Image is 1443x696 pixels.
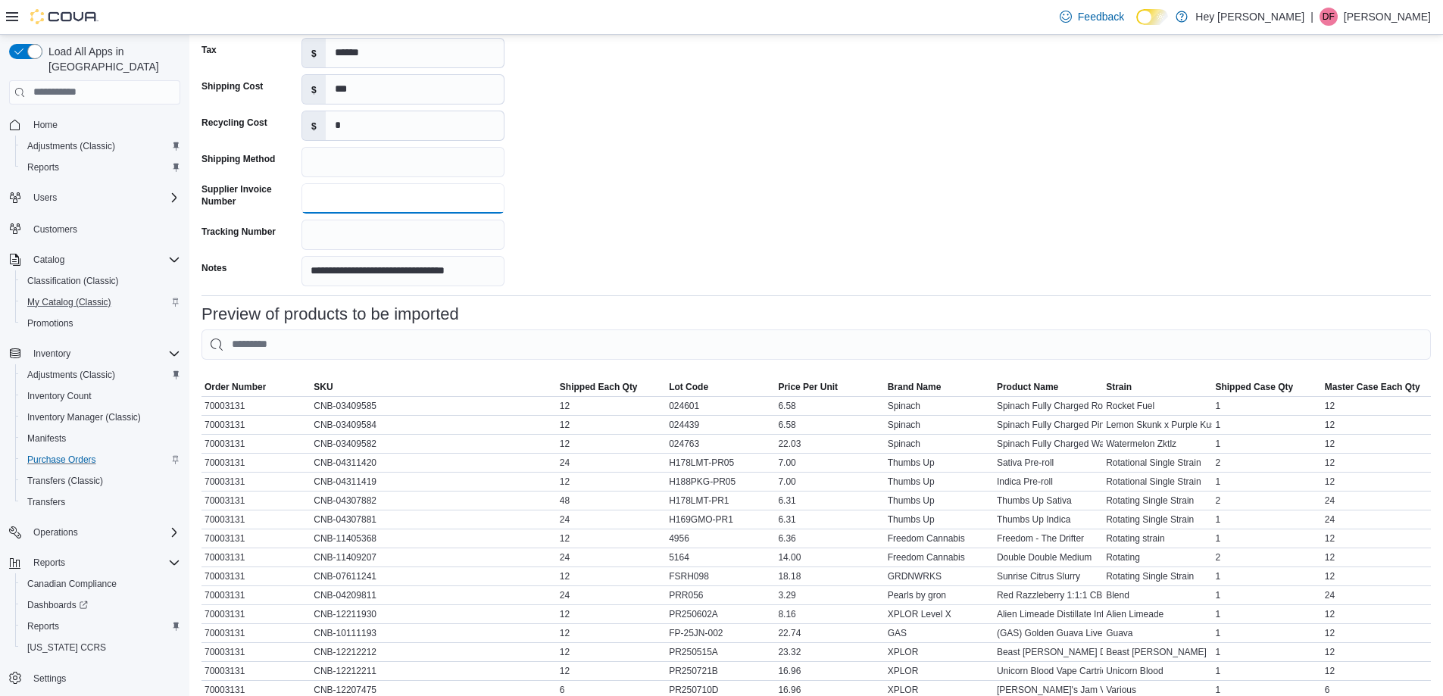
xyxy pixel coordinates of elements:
span: Lot Code [669,381,708,393]
div: Pearls by gron [885,586,994,604]
div: 7.00 [775,473,884,491]
span: Customers [33,223,77,236]
span: Dark Mode [1136,25,1137,26]
div: Sunrise Citrus Slurry [994,567,1103,585]
div: CNB-07611241 [311,567,557,585]
div: 2 [1212,548,1321,566]
div: 14.00 [775,548,884,566]
div: Rotating Single Strain [1103,492,1212,510]
div: 7.00 [775,454,884,472]
div: 2 [1212,454,1321,472]
a: Feedback [1054,2,1130,32]
span: Reports [27,161,59,173]
div: Freedom Cannabis [885,529,994,548]
a: My Catalog (Classic) [21,293,117,311]
span: Transfers (Classic) [21,472,180,490]
div: CNB-12212212 [311,643,557,661]
div: CNB-03409584 [311,416,557,434]
span: SKU [314,381,333,393]
span: Transfers [27,496,65,508]
div: XPLOR [885,643,994,661]
div: H169GMO-PR1 [666,510,775,529]
a: Manifests [21,429,72,448]
div: 1 [1212,605,1321,623]
a: Classification (Classic) [21,272,125,290]
div: 12 [1322,643,1431,661]
span: Dashboards [21,596,180,614]
div: Spinach [885,416,994,434]
div: Spinach [885,435,994,453]
span: Users [33,192,57,204]
span: Transfers [21,493,180,511]
button: Operations [3,522,186,543]
span: Reports [27,620,59,632]
button: Shipped Each Qty [557,378,666,396]
span: Reports [33,557,65,569]
label: $ [302,39,326,67]
a: Inventory Manager (Classic) [21,408,147,426]
span: Transfers (Classic) [27,475,103,487]
div: 12 [1322,624,1431,642]
div: 70003131 [201,662,311,680]
div: 12 [1322,605,1431,623]
div: 12 [557,643,666,661]
a: Reports [21,158,65,176]
div: 70003131 [201,454,311,472]
div: Watermelon Zktlz [1103,435,1212,453]
a: Home [27,116,64,134]
span: Shipped Case Qty [1215,381,1293,393]
button: Operations [27,523,84,542]
div: CNB-03409585 [311,397,557,415]
button: Purchase Orders [15,449,186,470]
div: 70003131 [201,605,311,623]
button: Reports [27,554,71,572]
span: Product Name [997,381,1058,393]
div: 12 [1322,397,1431,415]
span: [US_STATE] CCRS [27,641,106,654]
div: 70003131 [201,586,311,604]
div: Rotating [1103,548,1212,566]
div: 12 [1322,435,1431,453]
span: Reports [21,158,180,176]
a: Customers [27,220,83,239]
a: Canadian Compliance [21,575,123,593]
a: Transfers (Classic) [21,472,109,490]
div: CNB-03409582 [311,435,557,453]
button: Reports [15,157,186,178]
div: Sativa Pre-roll [994,454,1103,472]
div: 18.18 [775,567,884,585]
div: Thumbs Up [885,492,994,510]
a: Dashboards [21,596,94,614]
p: Hey [PERSON_NAME] [1195,8,1304,26]
div: Lemon Skunk x Purple Kush [1103,416,1212,434]
span: Classification (Classic) [27,275,119,287]
div: 22.03 [775,435,884,453]
div: 1 [1212,586,1321,604]
button: Brand Name [885,378,994,396]
div: Beast [PERSON_NAME] [1103,643,1212,661]
span: Master Case Each Qty [1325,381,1420,393]
button: Catalog [3,249,186,270]
button: Customers [3,217,186,239]
div: CNB-11409207 [311,548,557,566]
div: CNB-12211930 [311,605,557,623]
label: Recycling Cost [201,117,267,129]
img: Cova [30,9,98,24]
div: 024763 [666,435,775,453]
span: Canadian Compliance [21,575,180,593]
button: Lot Code [666,378,775,396]
label: Tax [201,44,217,56]
span: Strain [1106,381,1132,393]
div: CNB-04311420 [311,454,557,472]
a: Adjustments (Classic) [21,137,121,155]
button: Reports [3,552,186,573]
div: 1 [1212,416,1321,434]
label: Shipping Cost [201,80,263,92]
span: Catalog [33,254,64,266]
div: 70003131 [201,492,311,510]
span: Canadian Compliance [27,578,117,590]
div: CNB-04307882 [311,492,557,510]
label: Notes [201,262,226,274]
span: Purchase Orders [21,451,180,469]
div: 1 [1212,397,1321,415]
